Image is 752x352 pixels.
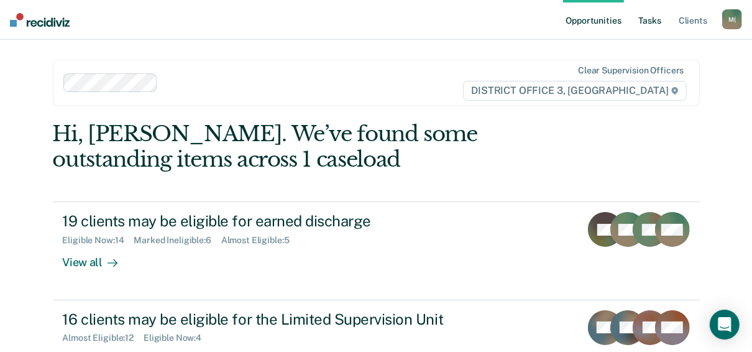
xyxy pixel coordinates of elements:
[722,9,742,29] div: M (
[63,310,499,328] div: 16 clients may be eligible for the Limited Supervision Unit
[10,13,70,27] img: Recidiviz
[578,65,684,76] div: Clear supervision officers
[221,235,300,246] div: Almost Eligible : 5
[63,235,134,246] div: Eligible Now : 14
[710,310,740,340] div: Open Intercom Messenger
[63,212,499,230] div: 19 clients may be eligible for earned discharge
[463,81,686,101] span: DISTRICT OFFICE 3, [GEOGRAPHIC_DATA]
[53,121,571,172] div: Hi, [PERSON_NAME]. We’ve found some outstanding items across 1 caseload
[722,9,742,29] button: M(
[144,333,211,343] div: Eligible Now : 4
[63,333,144,343] div: Almost Eligible : 12
[134,235,221,246] div: Marked Ineligible : 6
[53,201,700,300] a: 19 clients may be eligible for earned dischargeEligible Now:14Marked Ineligible:6Almost Eligible:...
[63,246,132,270] div: View all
